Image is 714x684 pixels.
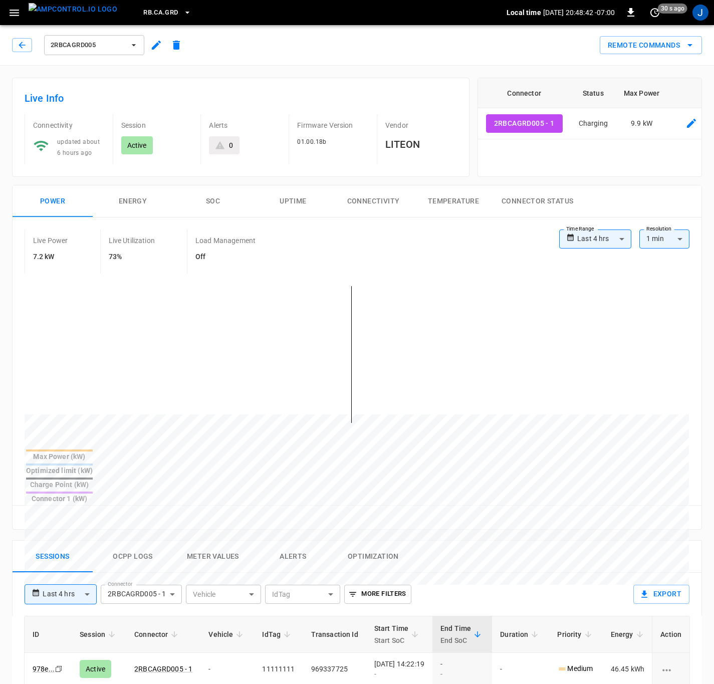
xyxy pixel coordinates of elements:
p: Vendor [385,120,457,130]
div: profile-icon [692,5,708,21]
p: Connectivity [33,120,105,130]
span: Duration [500,628,541,640]
button: Sessions [13,541,93,573]
button: More Filters [344,585,411,604]
td: 9.9 kW [616,108,667,139]
th: Action [652,616,689,653]
button: set refresh interval [647,5,663,21]
td: Charging [571,108,616,139]
button: Energy [93,185,173,217]
p: Local time [507,8,541,18]
p: Session [121,120,193,130]
h6: 73% [109,252,155,263]
button: RB.CA.GRD [139,3,195,23]
button: Optimization [333,541,413,573]
p: Live Power [33,236,68,246]
label: Resolution [646,225,671,233]
label: Connector [108,580,133,588]
button: Uptime [253,185,333,217]
label: Time Range [566,225,594,233]
span: Priority [557,628,594,640]
div: charging session options [660,664,681,674]
span: Vehicle [208,628,246,640]
th: Status [571,78,616,108]
span: 01.00.18b [297,138,327,145]
button: SOC [173,185,253,217]
span: updated about 6 hours ago [57,138,100,156]
div: End Time [440,622,471,646]
div: Last 4 hrs [577,230,631,249]
h6: LITEON [385,136,457,152]
p: End SoC [440,634,471,646]
span: Connector [134,628,181,640]
button: Meter Values [173,541,253,573]
div: Start Time [374,622,409,646]
span: End TimeEnd SoC [440,622,484,646]
button: Power [13,185,93,217]
div: 2RBCAGRD005 - 1 [101,585,182,604]
p: Alerts [209,120,281,130]
img: ampcontrol.io logo [29,3,117,16]
button: 2RBCAGRD005 [44,35,144,55]
div: Last 4 hrs [43,585,97,604]
p: Active [127,140,147,150]
span: 30 s ago [658,4,687,14]
span: Session [80,628,118,640]
div: 0 [229,140,233,150]
button: Connectivity [333,185,413,217]
span: Energy [611,628,646,640]
p: Firmware Version [297,120,369,130]
p: [DATE] 20:48:42 -07:00 [543,8,615,18]
button: Alerts [253,541,333,573]
p: Start SoC [374,634,409,646]
p: Load Management [195,236,256,246]
div: 1 min [639,230,689,249]
span: RB.CA.GRD [143,7,178,19]
button: Export [633,585,689,604]
button: Ocpp logs [93,541,173,573]
th: Max Power [616,78,667,108]
p: Live Utilization [109,236,155,246]
th: Transaction Id [303,616,366,653]
div: remote commands options [600,36,702,55]
button: Connector Status [494,185,581,217]
span: IdTag [262,628,294,640]
h6: 7.2 kW [33,252,68,263]
span: 2RBCAGRD005 [51,40,125,51]
button: Temperature [413,185,494,217]
button: Remote Commands [600,36,702,55]
h6: Live Info [25,90,457,106]
th: ID [25,616,72,653]
span: Start TimeStart SoC [374,622,422,646]
h6: Off [195,252,256,263]
button: 2RBCAGRD005 - 1 [486,114,563,133]
th: Connector [478,78,571,108]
